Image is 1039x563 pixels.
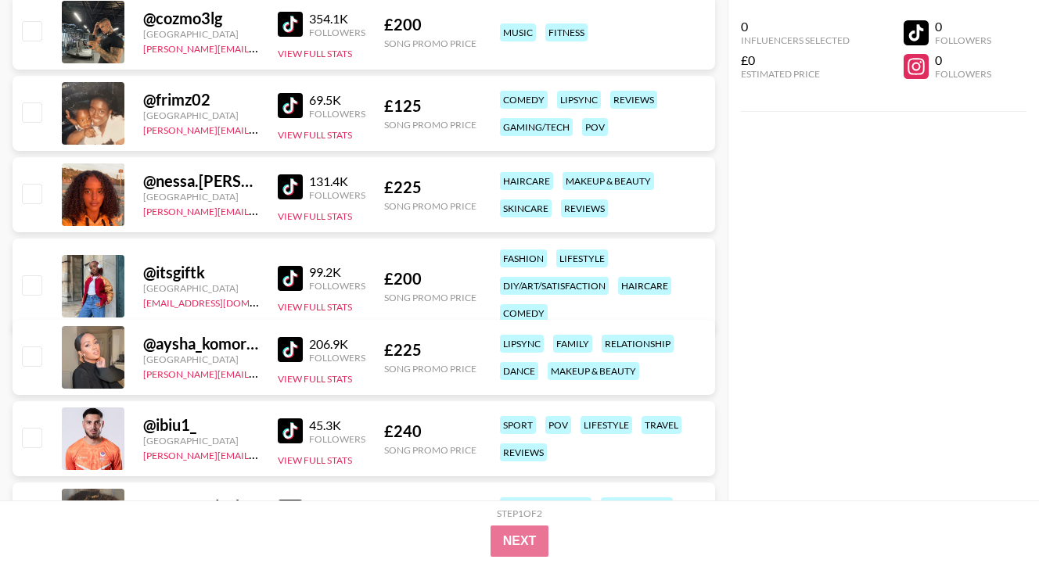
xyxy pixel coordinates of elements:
div: travel [642,416,681,434]
div: reviews [610,91,657,109]
div: dance [500,362,538,380]
div: Estimated Price [741,68,850,80]
div: reviews [500,443,547,461]
div: 131.4K [309,174,365,189]
img: TikTok [278,500,303,525]
div: fitness [545,23,588,41]
div: Followers [309,189,365,201]
div: Followers [309,352,365,364]
div: makeup & beauty [548,362,639,380]
div: @ nessa.[PERSON_NAME] [143,171,259,191]
div: @ aysha_komorah [143,334,259,353]
div: [GEOGRAPHIC_DATA] [143,282,259,294]
a: [PERSON_NAME][EMAIL_ADDRESS][DOMAIN_NAME] [143,203,375,217]
a: [PERSON_NAME][EMAIL_ADDRESS][DOMAIN_NAME] [143,365,375,380]
div: reviews [561,199,608,217]
div: Followers [935,34,991,46]
div: Song Promo Price [384,444,476,456]
img: TikTok [278,418,303,443]
button: View Full Stats [278,48,352,59]
div: pov [545,416,571,434]
div: lipsync [557,91,601,109]
div: comedy [500,304,548,322]
img: TikTok [278,266,303,291]
div: makeup & beauty [500,497,591,515]
iframe: Drift Widget Chat Controller [961,485,1020,544]
div: £ 200 [384,15,476,34]
div: 69.5K [309,92,365,108]
a: [PERSON_NAME][EMAIL_ADDRESS][DOMAIN_NAME] [143,446,375,461]
div: lifestyle [581,416,632,434]
div: 92.6K [309,499,365,515]
div: Influencers Selected [741,34,850,46]
button: Next [491,525,549,557]
div: 99.2K [309,264,365,280]
div: £ 240 [384,421,476,441]
div: @ cozmo3lg [143,9,259,28]
div: makeup & beauty [563,172,654,190]
div: gaming/tech [500,118,573,136]
button: View Full Stats [278,454,352,466]
div: Followers [309,108,365,120]
button: View Full Stats [278,210,352,222]
img: TikTok [278,93,303,118]
div: haircare [618,277,671,295]
div: music [500,23,536,41]
img: TikTok [278,337,303,362]
div: Followers [309,27,365,38]
div: Song Promo Price [384,200,476,212]
div: relationship [601,497,673,515]
div: £ 225 [384,178,476,197]
div: [GEOGRAPHIC_DATA] [143,435,259,446]
div: lifestyle [556,249,608,267]
img: TikTok [278,12,303,37]
button: View Full Stats [278,129,352,141]
div: 0 [741,19,850,34]
div: @ ibiu1_ [143,415,259,435]
div: [GEOGRAPHIC_DATA] [143,353,259,365]
div: @ meganodoch [143,497,259,516]
div: £ 125 [384,96,476,116]
div: comedy [500,91,548,109]
div: £ 200 [384,269,476,289]
div: [GEOGRAPHIC_DATA] [143,191,259,203]
button: View Full Stats [278,373,352,385]
div: 354.1K [309,11,365,27]
div: relationship [602,335,674,353]
div: Song Promo Price [384,38,476,49]
div: haircare [500,172,553,190]
div: Song Promo Price [384,292,476,303]
div: [GEOGRAPHIC_DATA] [143,28,259,40]
a: [EMAIL_ADDRESS][DOMAIN_NAME] [143,294,300,309]
div: @ itsgiftk [143,263,259,282]
a: [PERSON_NAME][EMAIL_ADDRESS][DOMAIN_NAME] [143,121,375,136]
div: lipsync [500,335,544,353]
div: @ frimz02 [143,90,259,109]
a: [PERSON_NAME][EMAIL_ADDRESS][DOMAIN_NAME] [143,40,375,55]
div: Song Promo Price [384,363,476,375]
div: £ 225 [384,340,476,360]
div: pov [582,118,608,136]
div: Song Promo Price [384,119,476,131]
div: Followers [309,280,365,292]
div: 0 [935,52,991,68]
div: Followers [935,68,991,80]
div: 0 [935,19,991,34]
img: TikTok [278,174,303,199]
div: £0 [741,52,850,68]
div: family [553,335,592,353]
div: [GEOGRAPHIC_DATA] [143,109,259,121]
div: 206.9K [309,336,365,352]
div: 45.3K [309,418,365,433]
div: Followers [309,433,365,445]
button: View Full Stats [278,301,352,313]
div: fashion [500,249,547,267]
div: skincare [500,199,552,217]
div: sport [500,416,536,434]
div: diy/art/satisfaction [500,277,609,295]
div: Step 1 of 2 [497,507,542,519]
